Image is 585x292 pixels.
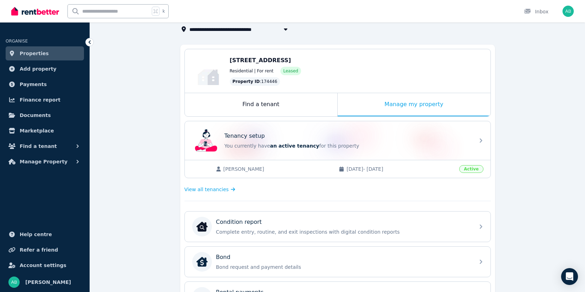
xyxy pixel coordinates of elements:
span: View all tenancies [184,186,229,193]
p: Bond request and payment details [216,264,470,271]
div: Open Intercom Messenger [561,268,578,285]
p: Bond [216,253,230,261]
span: Manage Property [20,157,67,166]
img: Andrew Byrne [563,6,574,17]
span: Finance report [20,96,60,104]
a: Tenancy setupTenancy setupYou currently havean active tenancyfor this property [185,121,490,160]
span: [DATE] - [DATE] [346,166,455,173]
div: Find a tenant [185,93,337,116]
a: Finance report [6,93,84,107]
a: Documents [6,108,84,122]
span: Property ID [233,79,260,84]
span: Properties [20,49,49,58]
p: You currently have for this property [225,142,470,149]
span: [PERSON_NAME] [223,166,332,173]
a: Condition reportCondition reportComplete entry, routine, and exit inspections with digital condit... [185,212,490,242]
span: [PERSON_NAME] [25,278,71,286]
span: ORGANISE [6,39,28,44]
span: k [162,8,165,14]
span: an active tenancy [270,143,319,149]
span: Account settings [20,261,66,270]
span: Refer a friend [20,246,58,254]
img: Andrew Byrne [8,277,20,288]
span: Active [459,165,483,173]
div: : 174446 [230,77,280,86]
img: Bond [196,256,208,267]
span: Add property [20,65,57,73]
a: View all tenancies [184,186,235,193]
a: Refer a friend [6,243,84,257]
span: Help centre [20,230,52,239]
p: Tenancy setup [225,132,265,140]
a: Account settings [6,258,84,272]
button: Manage Property [6,155,84,169]
p: Complete entry, routine, and exit inspections with digital condition reports [216,228,470,235]
span: Marketplace [20,126,54,135]
span: Leased [283,68,298,74]
span: Find a tenant [20,142,57,150]
a: Properties [6,46,84,60]
img: Tenancy setup [195,129,217,152]
span: Payments [20,80,47,89]
img: Condition report [196,221,208,232]
span: Residential | For rent [230,68,274,74]
img: RentBetter [11,6,59,17]
div: Inbox [524,8,548,15]
a: BondBondBond request and payment details [185,247,490,277]
a: Payments [6,77,84,91]
div: Manage my property [338,93,490,116]
span: Documents [20,111,51,119]
a: Add property [6,62,84,76]
span: [STREET_ADDRESS] [230,57,291,64]
a: Help centre [6,227,84,241]
a: Marketplace [6,124,84,138]
button: Find a tenant [6,139,84,153]
p: Condition report [216,218,262,226]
